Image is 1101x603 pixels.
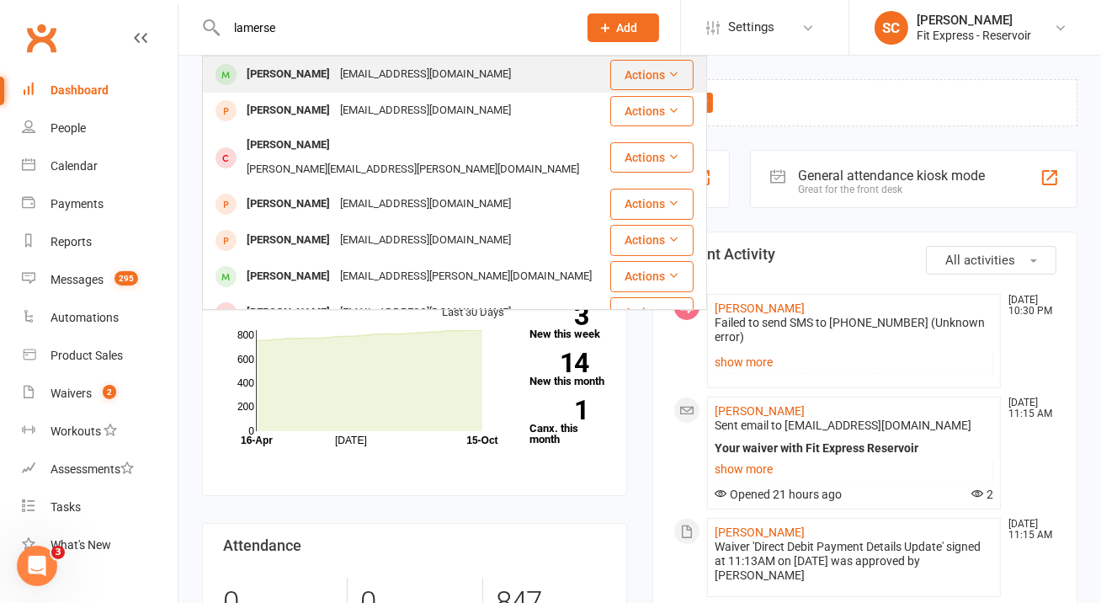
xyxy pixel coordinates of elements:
button: All activities [926,246,1056,275]
a: Waivers 2 [22,375,178,413]
a: 3New this week [529,306,606,339]
div: People [51,121,86,135]
span: Opened 21 hours ago [715,488,842,501]
div: Fit Express - Reservoir [917,28,1031,43]
a: What's New [22,526,178,564]
div: [EMAIL_ADDRESS][DOMAIN_NAME] [335,62,516,87]
h3: Attendance [223,537,606,554]
a: [PERSON_NAME] [715,301,805,315]
a: 1Canx. this month [529,400,606,445]
div: Reports [51,235,92,248]
a: People [22,109,178,147]
a: show more [715,350,993,374]
div: Automations [51,311,119,324]
div: Assessments [51,462,134,476]
button: Actions [610,60,694,90]
div: Your waiver with Fit Express Reservoir [715,441,993,456]
iframe: Intercom live chat [17,546,57,586]
button: Add [588,13,659,42]
a: Clubworx [20,17,62,59]
a: 14New this month [529,353,606,387]
time: [DATE] 11:15 AM [1000,398,1056,419]
a: Messages 295 [22,261,178,299]
span: All activities [945,253,1015,268]
div: [PERSON_NAME] [242,99,335,123]
span: 3 [51,546,65,559]
div: Waiver 'Direct Debit Payment Details Update' signed at 11:13AM on [DATE] was approved by [PERSON_... [715,540,993,583]
input: Search... [221,16,566,40]
span: 295 [114,271,138,285]
strong: 3 [529,303,588,328]
div: [EMAIL_ADDRESS][DOMAIN_NAME] [335,301,516,325]
span: Sent email to [EMAIL_ADDRESS][DOMAIN_NAME] [715,419,971,432]
button: Actions [610,225,694,255]
h3: Recent Activity [673,246,1056,263]
div: Calendar [51,159,98,173]
a: [PERSON_NAME] [715,526,805,539]
div: [PERSON_NAME] [242,228,335,253]
div: [EMAIL_ADDRESS][DOMAIN_NAME] [335,192,516,216]
div: Failed to send SMS to [PHONE_NUMBER] (Unknown error) [715,316,993,374]
div: [EMAIL_ADDRESS][DOMAIN_NAME] [335,228,516,253]
div: Messages [51,273,104,286]
span: Add [617,21,638,35]
a: Calendar [22,147,178,185]
time: [DATE] 11:15 AM [1000,519,1056,541]
a: Payments [22,185,178,223]
a: show more [715,457,993,481]
div: General attendance kiosk mode [798,168,985,184]
a: Automations [22,299,178,337]
div: Workouts [51,424,101,438]
div: Payments [51,197,104,211]
a: Dashboard [22,72,178,109]
div: [PERSON_NAME] [242,192,335,216]
div: [PERSON_NAME] [917,13,1031,28]
div: [PERSON_NAME] [242,264,335,289]
div: Great for the front desk [798,184,985,195]
div: Tasks [51,500,81,514]
a: Workouts [22,413,178,451]
a: [PERSON_NAME] [715,404,805,418]
div: [EMAIL_ADDRESS][PERSON_NAME][DOMAIN_NAME] [335,264,597,289]
div: [PERSON_NAME] [242,133,335,157]
div: What's New [51,538,111,552]
div: Waivers [51,387,92,400]
button: Actions [610,297,694,328]
span: 2 [103,385,116,399]
div: [PERSON_NAME][EMAIL_ADDRESS][PERSON_NAME][DOMAIN_NAME] [242,157,584,182]
a: Assessments [22,451,178,488]
a: Tasks [22,488,178,526]
div: SC [875,11,908,45]
strong: 14 [529,350,588,376]
span: 2 [971,488,993,501]
strong: 1 [529,398,588,423]
div: [PERSON_NAME] [242,301,335,325]
time: [DATE] 10:30 PM [1000,295,1056,317]
a: Product Sales [22,337,178,375]
button: Actions [610,189,694,219]
div: [PERSON_NAME] [242,62,335,87]
a: Reports [22,223,178,261]
div: Product Sales [51,349,123,362]
button: Actions [610,96,694,126]
div: [EMAIL_ADDRESS][DOMAIN_NAME] [335,99,516,123]
div: Dashboard [51,83,109,97]
span: Settings [728,8,774,46]
button: Actions [610,261,694,291]
button: Actions [610,142,694,173]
